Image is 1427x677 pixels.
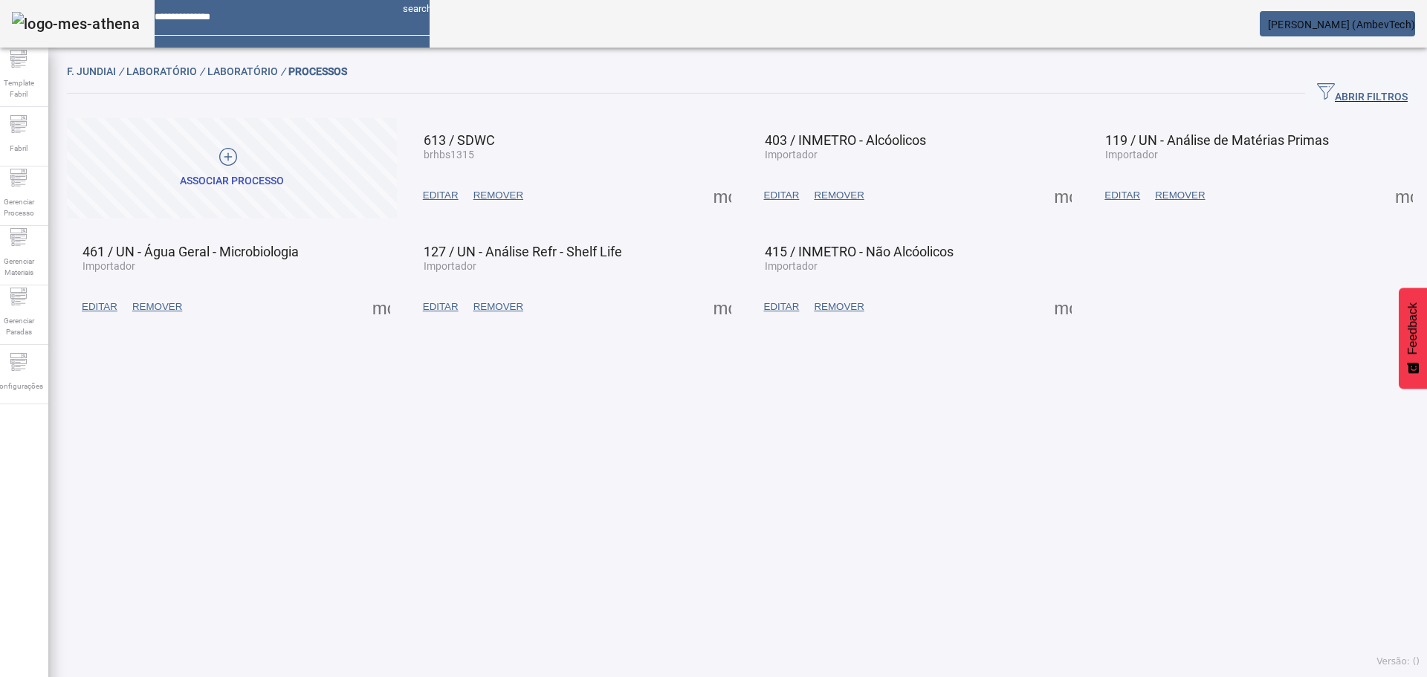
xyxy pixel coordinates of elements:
[126,65,207,77] span: Laboratório
[1104,188,1140,203] span: EDITAR
[1049,182,1076,209] button: Mais
[466,182,531,209] button: REMOVER
[1391,182,1417,209] button: Mais
[765,244,954,259] span: 415 / INMETRO - Não Alcóolicos
[82,299,117,314] span: EDITAR
[466,294,531,320] button: REMOVER
[1148,182,1212,209] button: REMOVER
[12,12,140,36] img: logo-mes-athena
[5,138,32,158] span: Fabril
[764,188,800,203] span: EDITAR
[200,65,204,77] em: /
[709,294,736,320] button: Mais
[1105,149,1158,161] span: Importador
[806,294,871,320] button: REMOVER
[132,299,182,314] span: REMOVER
[424,149,474,161] span: brhbs1315
[764,299,800,314] span: EDITAR
[765,149,818,161] span: Importador
[1305,80,1420,107] button: ABRIR FILTROS
[1406,302,1420,354] span: Feedback
[806,182,871,209] button: REMOVER
[423,299,459,314] span: EDITAR
[757,294,807,320] button: EDITAR
[82,260,135,272] span: Importador
[119,65,123,77] em: /
[180,174,284,189] div: ASSOCIAR PROCESSO
[424,244,622,259] span: 127 / UN - Análise Refr - Shelf Life
[1105,132,1329,148] span: 119 / UN - Análise de Matérias Primas
[1399,288,1427,389] button: Feedback - Mostrar pesquisa
[1268,19,1415,30] span: [PERSON_NAME] (AmbevTech)
[423,188,459,203] span: EDITAR
[473,188,523,203] span: REMOVER
[757,182,807,209] button: EDITAR
[473,299,523,314] span: REMOVER
[67,118,397,218] button: ASSOCIAR PROCESSO
[415,294,466,320] button: EDITAR
[1049,294,1076,320] button: Mais
[74,294,125,320] button: EDITAR
[288,65,347,77] span: PROCESSOS
[1317,82,1408,105] span: ABRIR FILTROS
[415,182,466,209] button: EDITAR
[368,294,395,320] button: Mais
[709,182,736,209] button: Mais
[125,294,190,320] button: REMOVER
[1097,182,1148,209] button: EDITAR
[207,65,288,77] span: Laboratório
[424,260,476,272] span: Importador
[765,132,926,148] span: 403 / INMETRO - Alcóolicos
[67,65,126,77] span: F. Jundiai
[814,188,864,203] span: REMOVER
[765,260,818,272] span: Importador
[281,65,285,77] em: /
[814,299,864,314] span: REMOVER
[1376,656,1420,667] span: Versão: ()
[82,244,299,259] span: 461 / UN - Água Geral - Microbiologia
[424,132,495,148] span: 613 / SDWC
[1155,188,1205,203] span: REMOVER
